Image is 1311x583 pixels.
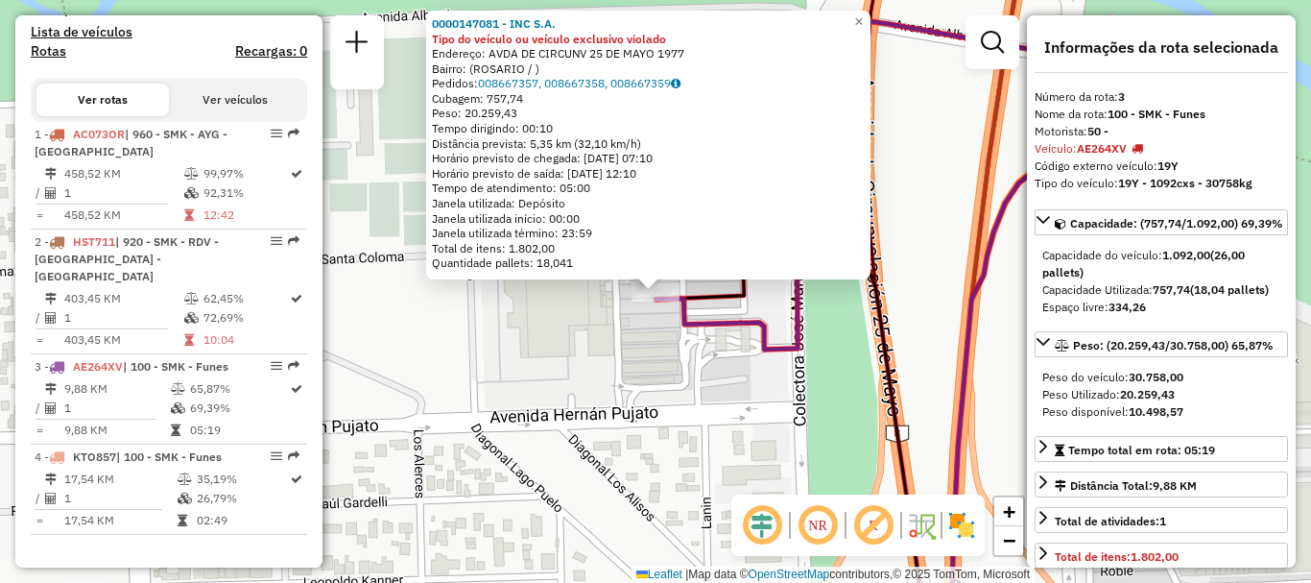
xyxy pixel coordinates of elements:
td: = [35,206,44,225]
em: Rota exportada [288,235,299,247]
td: 17,54 KM [63,470,177,489]
td: 403,45 KM [63,330,183,350]
td: / [35,183,44,203]
button: Ver veículos [169,84,301,116]
i: % de utilização do peso [178,474,192,485]
i: Tempo total em rota [178,515,187,526]
div: Janela utilizada: Depósito [432,196,865,211]
span: | [685,568,688,581]
span: HST711 [73,234,115,249]
i: Rota otimizada [291,474,302,485]
i: Rota otimizada [291,293,302,304]
td: 02:49 [196,511,289,530]
td: 10:04 [203,330,289,350]
strong: (18,04 pallets) [1190,282,1269,297]
span: KTO857 [73,449,116,464]
i: Distância Total [45,293,57,304]
span: Exibir rótulo [850,502,896,548]
i: Distância Total [45,168,57,180]
button: Ver rotas [36,84,169,116]
h4: Informações da rota selecionada [1035,38,1288,57]
em: Rota exportada [288,128,299,139]
a: Distância Total:9,88 KM [1035,472,1288,498]
td: 9,88 KM [63,379,170,399]
a: Tempo total em rota: 05:19 [1035,436,1288,462]
div: Total de itens: 1.802,00 [432,241,865,256]
span: AE264XV [73,359,123,374]
td: 12:42 [203,206,289,225]
strong: 20.259,43 [1120,387,1175,401]
div: Janela utilizada início: 00:00 [432,211,865,227]
div: Capacidade Utilizada: [1042,281,1280,299]
td: / [35,399,44,418]
img: Fluxo de ruas [906,510,937,541]
span: Cubagem: 757,74 [432,91,523,106]
div: Quantidade pallets: 18,041 [432,255,865,271]
i: % de utilização da cubagem [171,402,185,414]
td: / [35,308,44,328]
strong: 334,26 [1108,300,1146,314]
div: Bairro: (ROSARIO / ) [432,61,865,77]
strong: 1.802,00 [1131,549,1179,564]
i: % de utilização do peso [171,383,185,395]
div: Tipo do veículo: [1035,175,1288,192]
div: Código externo veículo: [1035,158,1288,175]
strong: 30.758,00 [1129,370,1183,384]
span: | 960 - SMK - AYG - [GEOGRAPHIC_DATA] [35,127,227,158]
td: 17,54 KM [63,511,177,530]
h4: Recargas: 0 [235,43,307,60]
div: Veículo: [1035,140,1288,158]
td: 403,45 KM [63,289,183,308]
span: + [1003,499,1015,523]
i: Rota otimizada [291,383,302,395]
span: 4 - [35,449,222,464]
strong: 100 - SMK - Funes [1108,107,1205,121]
span: − [1003,528,1015,552]
a: Zoom in [994,498,1023,526]
span: Total de atividades: [1055,514,1166,528]
span: Peso: 20.259,43 [432,106,517,120]
em: Rota exportada [288,360,299,372]
td: 92,31% [203,183,289,203]
td: 69,39% [189,399,289,418]
a: Leaflet [636,568,682,581]
div: Nome da rota: [1035,106,1288,123]
a: Nova sessão e pesquisa [338,23,376,66]
h4: Lista de veículos [31,24,307,40]
td: 05:19 [189,421,289,440]
td: = [35,330,44,350]
div: Peso disponível: [1042,403,1280,421]
td: = [35,421,44,440]
span: | 920 - SMK - RDV - [GEOGRAPHIC_DATA] - [GEOGRAPHIC_DATA] [35,234,219,283]
strong: 50 - [1087,124,1108,138]
td: 72,69% [203,308,289,328]
i: % de utilização da cubagem [184,312,199,324]
a: Capacidade: (757,74/1.092,00) 69,39% [1035,209,1288,235]
strong: 1.092,00 [1162,248,1210,262]
i: Distância Total [45,474,57,485]
div: Peso: (20.259,43/30.758,00) 65,87% [1035,361,1288,428]
a: Exibir filtros [973,23,1012,61]
span: × [854,13,863,30]
i: Tempo total em rota [184,334,194,346]
div: Total de itens: [1055,548,1179,566]
td: 1 [63,399,170,418]
strong: 1 [1159,514,1166,528]
em: Opções [271,235,282,247]
td: 1 [63,308,183,328]
i: Total de Atividades [45,402,57,414]
a: Rotas [31,43,66,60]
div: Tempo de atendimento: 05:00 [432,16,865,271]
a: 0000147081 - INC S.A. [432,16,556,31]
span: Peso: (20.259,43/30.758,00) 65,87% [1073,338,1274,352]
td: 458,52 KM [63,206,183,225]
i: Observações [671,78,680,89]
div: Tempo dirigindo: 00:10 [432,121,865,136]
strong: Tipo do veículo ou veículo exclusivo violado [432,32,666,46]
div: Pedidos: [432,76,865,91]
td: / [35,489,44,508]
span: AC073OR [73,127,125,141]
i: % de utilização da cubagem [178,493,192,504]
div: Horário previsto de saída: [DATE] 12:10 [432,166,865,182]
